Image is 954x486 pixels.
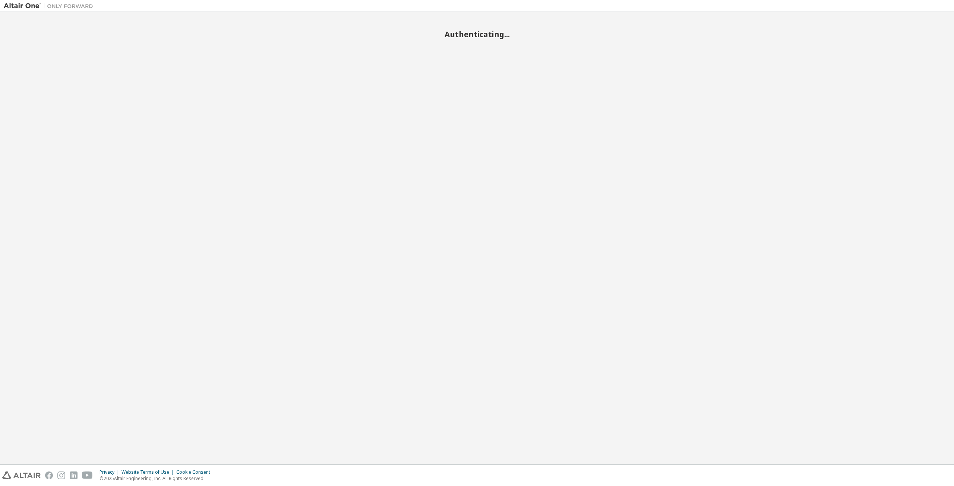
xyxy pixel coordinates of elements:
div: Privacy [99,469,121,475]
img: instagram.svg [57,471,65,479]
div: Cookie Consent [176,469,215,475]
img: Altair One [4,2,97,10]
img: linkedin.svg [70,471,78,479]
img: altair_logo.svg [2,471,41,479]
p: © 2025 Altair Engineering, Inc. All Rights Reserved. [99,475,215,482]
div: Website Terms of Use [121,469,176,475]
h2: Authenticating... [4,29,950,39]
img: facebook.svg [45,471,53,479]
img: youtube.svg [82,471,93,479]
